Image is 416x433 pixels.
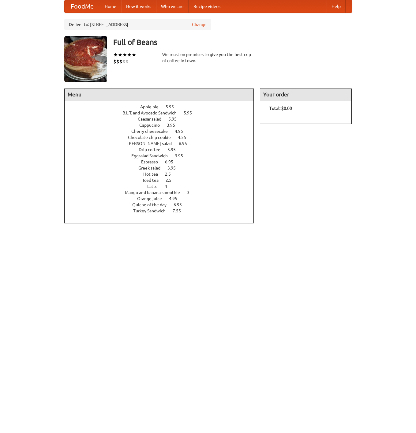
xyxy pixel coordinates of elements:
a: Eggsalad Sandwich 3.95 [131,153,194,158]
a: Home [100,0,121,13]
span: Eggsalad Sandwich [131,153,174,158]
a: Who we are [156,0,189,13]
span: Hot tea [143,172,164,177]
span: 4.95 [175,129,189,134]
span: 6.95 [179,141,193,146]
li: $ [122,58,126,65]
li: $ [126,58,129,65]
b: Total: $0.00 [269,106,292,111]
a: B.L.T. and Avocado Sandwich 5.95 [122,110,203,115]
a: Change [192,21,207,28]
a: Turkey Sandwich 7.55 [133,208,192,213]
span: 7.55 [173,208,187,213]
a: [PERSON_NAME] salad 6.95 [127,141,198,146]
li: ★ [132,51,136,58]
div: We roast on premises to give you the best cup of coffee in town. [162,51,254,64]
a: Mango and banana smoothie 3 [125,190,201,195]
span: [PERSON_NAME] salad [127,141,178,146]
a: FoodMe [65,0,100,13]
span: 3.95 [167,123,181,128]
span: 3 [187,190,196,195]
a: Espresso 6.95 [141,159,185,164]
h3: Full of Beans [113,36,352,48]
span: Chocolate chip cookie [128,135,177,140]
span: Caesar salad [138,117,167,121]
span: Greek salad [138,166,167,170]
span: 5.95 [168,117,183,121]
span: 6.95 [174,202,188,207]
span: 4 [165,184,173,189]
h4: Your order [260,88,351,101]
a: Cherry cheesecake 4.95 [131,129,194,134]
a: Recipe videos [189,0,225,13]
a: Chocolate chip cookie 4.55 [128,135,197,140]
span: B.L.T. and Avocado Sandwich [122,110,183,115]
a: Hot tea 2.5 [143,172,182,177]
li: $ [113,58,116,65]
a: Latte 4 [147,184,178,189]
li: ★ [122,51,127,58]
span: 4.95 [169,196,183,201]
span: 3.95 [167,166,182,170]
a: How it works [121,0,156,13]
span: Orange juice [137,196,168,201]
li: ★ [127,51,132,58]
div: Deliver to: [STREET_ADDRESS] [64,19,211,30]
a: Cappucino 3.95 [139,123,186,128]
span: Cherry cheesecake [131,129,174,134]
a: Help [327,0,346,13]
span: 5.95 [166,104,180,109]
li: ★ [118,51,122,58]
span: Quiche of the day [132,202,173,207]
li: $ [116,58,119,65]
span: Mango and banana smoothie [125,190,186,195]
span: Turkey Sandwich [133,208,172,213]
li: ★ [113,51,118,58]
span: 5.95 [184,110,198,115]
span: 6.95 [165,159,179,164]
li: $ [119,58,122,65]
span: 5.95 [167,147,182,152]
span: 2.5 [165,172,177,177]
a: Orange juice 4.95 [137,196,189,201]
a: Apple pie 5.95 [140,104,185,109]
a: Caesar salad 5.95 [138,117,188,121]
span: Apple pie [140,104,165,109]
span: Latte [147,184,164,189]
a: Drip coffee 5.95 [139,147,187,152]
span: Cappucino [139,123,166,128]
span: 4.55 [178,135,192,140]
a: Iced tea 2.5 [143,178,183,183]
img: angular.jpg [64,36,107,82]
span: Iced tea [143,178,165,183]
span: Drip coffee [139,147,167,152]
a: Greek salad 3.95 [138,166,187,170]
span: 3.95 [175,153,189,158]
span: Espresso [141,159,164,164]
span: 2.5 [166,178,178,183]
h4: Menu [65,88,254,101]
a: Quiche of the day 6.95 [132,202,193,207]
